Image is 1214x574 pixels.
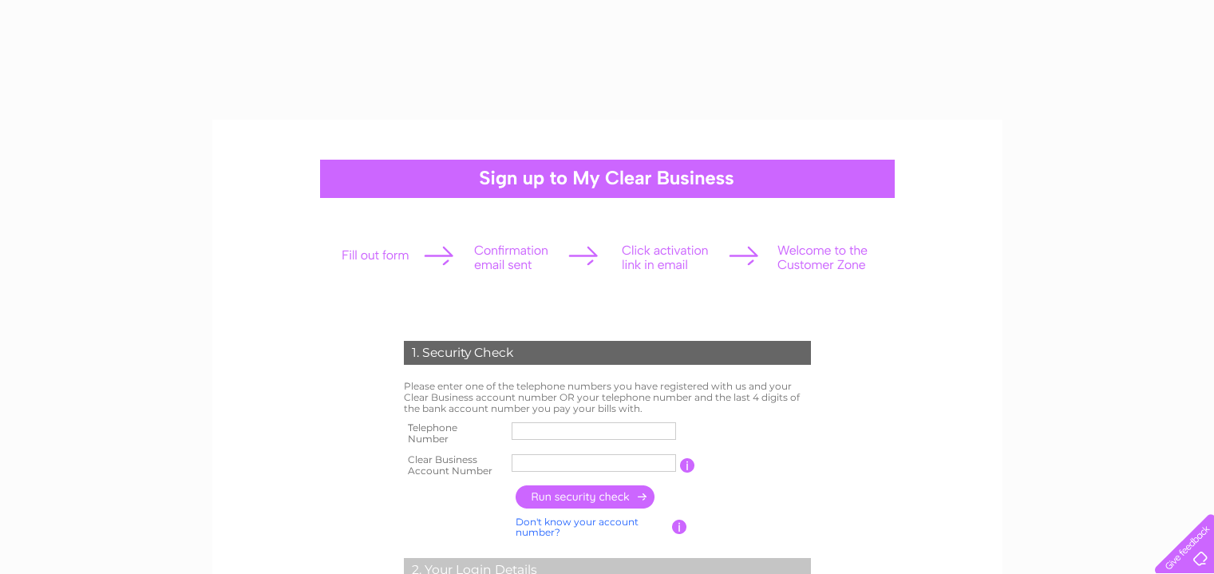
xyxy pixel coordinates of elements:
[680,458,695,473] input: Information
[400,449,508,481] th: Clear Business Account Number
[404,341,811,365] div: 1. Security Check
[400,377,815,418] td: Please enter one of the telephone numbers you have registered with us and your Clear Business acc...
[400,418,508,449] th: Telephone Number
[672,520,687,534] input: Information
[516,516,639,539] a: Don't know your account number?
